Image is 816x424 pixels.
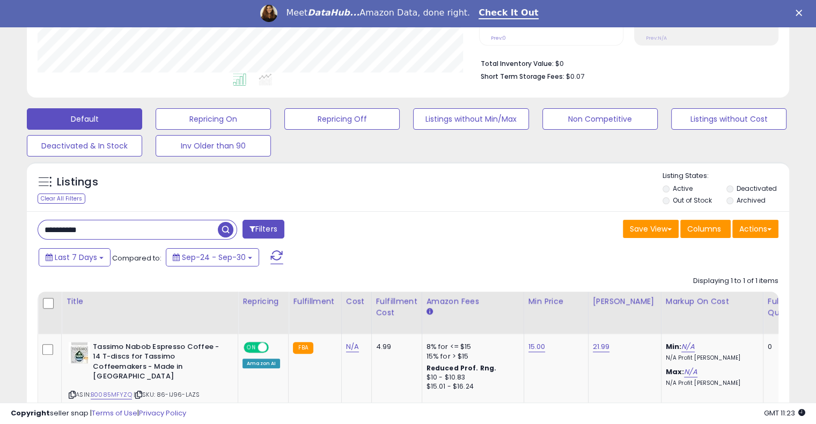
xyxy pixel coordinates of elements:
span: Columns [687,224,721,234]
b: Total Inventory Value: [481,59,554,68]
div: Min Price [528,296,584,307]
b: Short Term Storage Fees: [481,72,564,81]
button: Listings without Cost [671,108,786,130]
a: Privacy Policy [139,408,186,418]
b: Max: [666,367,685,377]
div: 0 [768,342,801,352]
div: Meet Amazon Data, done right. [286,8,470,18]
button: Non Competitive [542,108,658,130]
li: $0 [481,56,770,69]
label: Deactivated [736,184,776,193]
i: DataHub... [307,8,359,18]
small: Prev: N/A [646,35,667,41]
small: FBA [293,342,313,354]
div: Fulfillment Cost [376,296,417,318]
div: [PERSON_NAME] [593,296,657,307]
b: Min: [666,341,682,352]
button: Repricing Off [284,108,400,130]
div: $15.01 - $16.24 [427,382,516,391]
button: Last 7 Days [39,248,111,266]
span: Sep-24 - Sep-30 [182,252,246,263]
div: Markup on Cost [666,296,759,307]
a: 15.00 [528,341,546,352]
span: OFF [267,343,284,352]
button: Sep-24 - Sep-30 [166,248,259,266]
span: ON [245,343,258,352]
small: Amazon Fees. [427,307,433,317]
b: Tassimo Nabob Espresso Coffee - 14 T-discs for Tassimo Coffeemakers - Made in [GEOGRAPHIC_DATA] [93,342,223,384]
button: Columns [680,220,731,238]
button: Save View [623,220,679,238]
button: Filters [242,220,284,239]
div: $10 - $10.83 [427,373,516,382]
img: 41lplfeipqL._SL40_.jpg [69,342,90,363]
a: B0085MFYZQ [91,390,132,399]
div: 15% for > $15 [427,352,516,361]
a: Terms of Use [92,408,137,418]
button: Actions [732,220,778,238]
span: 2025-10-8 11:23 GMT [764,408,805,418]
button: Repricing On [156,108,271,130]
label: Out of Stock [673,196,712,205]
div: Clear All Filters [38,194,85,204]
div: Fulfillment [293,296,336,307]
div: Amazon Fees [427,296,519,307]
strong: Copyright [11,408,50,418]
div: Fulfillable Quantity [768,296,805,318]
a: 21.99 [593,341,610,352]
th: The percentage added to the cost of goods (COGS) that forms the calculator for Min & Max prices. [661,292,763,334]
img: Profile image for Georgie [260,5,277,22]
a: N/A [684,367,697,377]
a: N/A [681,341,694,352]
h5: Listings [57,175,98,190]
div: Cost [346,296,367,307]
p: N/A Profit [PERSON_NAME] [666,354,755,362]
div: 8% for <= $15 [427,342,516,352]
b: Reduced Prof. Rng. [427,363,497,373]
div: Title [66,296,233,307]
div: Close [796,10,806,16]
div: Displaying 1 to 1 of 1 items [693,276,778,286]
label: Active [673,184,693,193]
span: Compared to: [112,253,161,263]
button: Deactivated & In Stock [27,135,142,157]
p: N/A Profit [PERSON_NAME] [666,380,755,387]
span: | SKU: 86-IJ96-LAZS [134,390,200,399]
button: Default [27,108,142,130]
span: $0.07 [566,71,584,81]
div: Repricing [242,296,284,307]
span: Last 7 Days [55,252,97,263]
button: Listings without Min/Max [413,108,528,130]
small: Prev: 0 [491,35,506,41]
label: Archived [736,196,765,205]
a: N/A [346,341,359,352]
div: seller snap | | [11,408,186,419]
button: Inv Older than 90 [156,135,271,157]
div: 4.99 [376,342,414,352]
a: Check It Out [479,8,539,19]
div: Amazon AI [242,359,280,368]
p: Listing States: [663,171,789,181]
